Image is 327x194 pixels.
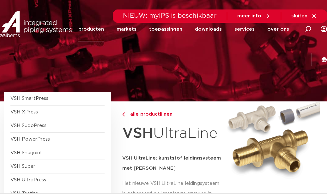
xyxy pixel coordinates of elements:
a: VSH UltraPress [10,178,46,182]
a: VSH SudoPress [10,123,46,128]
a: VSH XPress [10,110,38,114]
img: chevron-right.svg [122,112,125,117]
span: meer info [237,14,261,18]
a: toepassingen [149,17,182,41]
span: sluiten [291,14,307,18]
a: downloads [195,17,222,41]
a: markets [117,17,136,41]
a: VSH PowerPress [10,137,50,142]
a: services [234,17,255,41]
a: over ons [267,17,289,41]
a: alle productlijnen [122,111,221,118]
strong: VSH [122,126,153,141]
div: my IPS [321,22,327,36]
a: VSH Super [10,164,35,169]
nav: Menu [78,17,289,41]
a: VSH Shurjoint [10,150,42,155]
h5: VSH UltraLine: kunststof leidingsysteem met [PERSON_NAME] [122,153,221,173]
a: producten [78,17,104,41]
span: alle productlijnen [126,112,173,117]
a: sluiten [291,13,317,19]
h1: UltraLine [122,121,221,146]
a: meer info [237,13,271,19]
span: NIEUW: myIPS is beschikbaar [123,13,217,19]
a: VSH SmartPress [10,96,48,101]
